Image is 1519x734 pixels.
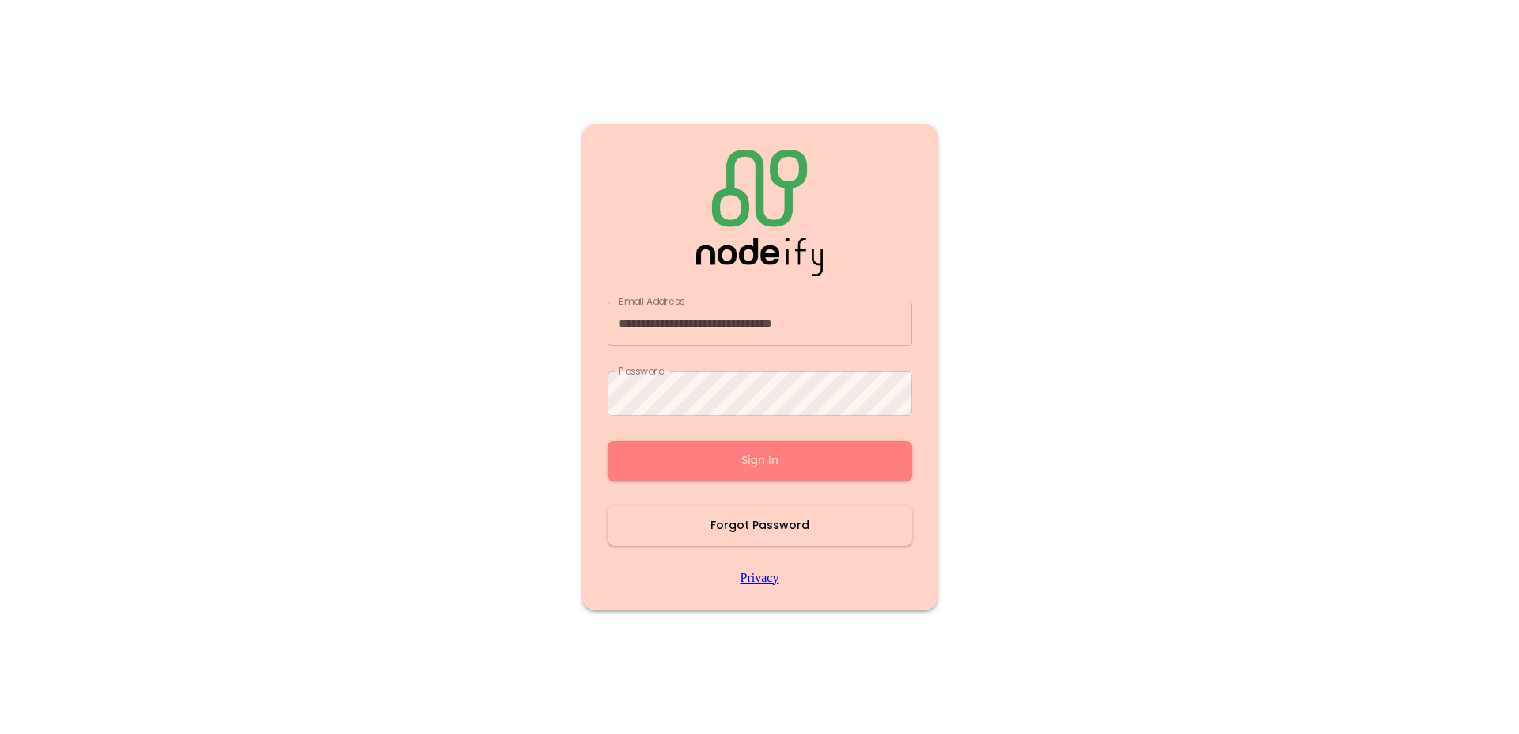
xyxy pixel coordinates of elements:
[608,506,912,546] button: Forgot Password
[619,295,684,308] label: Email Address
[619,364,664,378] label: Password
[608,441,912,481] button: Sign In
[741,571,779,585] a: Privacy
[696,150,823,276] img: Logo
